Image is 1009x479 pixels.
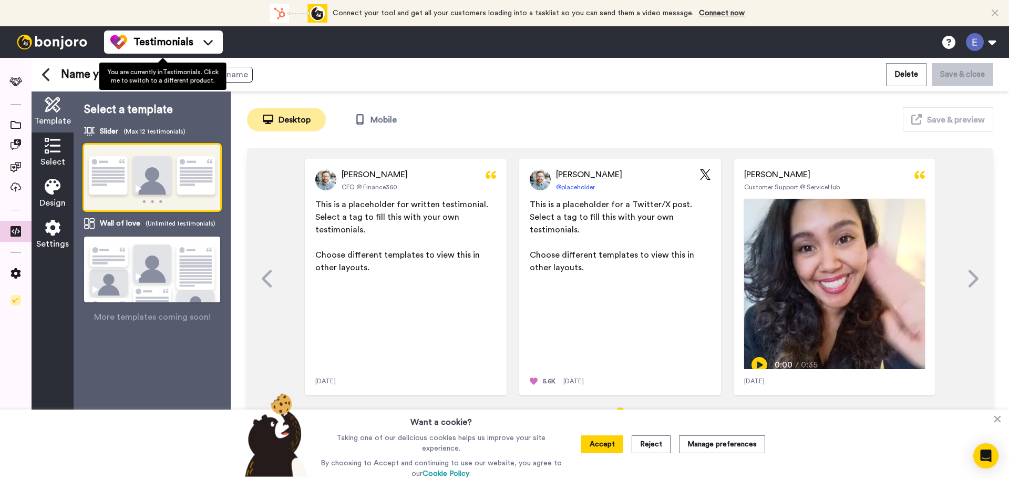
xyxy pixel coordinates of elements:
[318,433,564,454] p: Taking one of our delicious cookies helps us improve your site experience.
[315,169,336,190] img: Profile Picture
[84,145,220,211] img: template-slider1.png
[530,169,551,190] img: Profile Picture
[315,377,336,385] span: [DATE]
[270,4,327,23] div: animation
[543,377,555,385] span: 5.6K
[632,435,671,453] button: Reject
[932,63,993,86] button: Save & close
[209,68,248,81] span: Edit name
[903,107,993,132] button: Save & preview
[556,183,595,191] span: @placeholder
[13,35,91,49] img: bj-logo-header-white.svg
[107,69,218,84] span: You are currently in Testimonials . Click me to switch to a different product.
[235,393,313,477] img: bear-with-cookie.png
[133,35,193,49] span: Testimonials
[61,67,179,83] span: Name your publishable
[886,63,926,86] button: Delete
[146,219,215,228] span: (Unlimited testimonials)
[40,156,65,168] span: Select
[423,470,469,477] a: Cookie Policy
[333,9,694,17] span: Connect your tool and get all your customers loading into a tasklist so you can send them a video...
[556,168,622,181] span: [PERSON_NAME]
[744,199,925,380] img: Video Thumbnail
[318,458,564,479] p: By choosing to Accept and continuing to use our website, you agree to our .
[530,169,622,190] a: [PERSON_NAME]@placeholder
[519,198,721,274] span: This is a placeholder for a Twitter/X post. Select a tag to fill this with your own testimonials....
[744,168,810,181] span: [PERSON_NAME]
[775,359,793,371] span: 0:00
[801,359,819,371] span: 0:35
[11,295,21,305] img: Checklist.svg
[336,108,415,131] button: Mobile
[410,410,472,429] h3: Want a cookie?
[699,9,745,17] a: Connect now
[84,102,220,118] p: Select a template
[100,218,140,229] span: Wall of love
[973,443,998,468] div: Open Intercom Messenger
[100,126,118,137] span: Slider
[34,115,71,127] span: Template
[39,197,66,209] span: Design
[342,168,408,181] span: [PERSON_NAME]
[700,169,711,180] img: Icon Image
[744,377,765,385] span: [DATE]
[795,359,799,371] span: /
[342,183,397,191] span: CFO @ Finance360
[110,34,127,50] img: tm-color.svg
[744,183,840,191] span: Customer Support @ ServiceHub
[563,377,584,385] span: [DATE]
[679,435,765,453] button: Manage preferences
[123,127,186,136] span: (Max 12 testimonials)
[84,237,220,330] img: template-wol.png
[94,311,211,323] span: More templates coming soon!
[581,435,623,453] button: Accept
[247,108,326,131] button: Desktop
[315,200,490,272] span: This is a placeholder for written testimonial. Select a tag to fill this with your own testimonia...
[36,238,69,250] span: Settings
[927,116,985,124] span: Save & preview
